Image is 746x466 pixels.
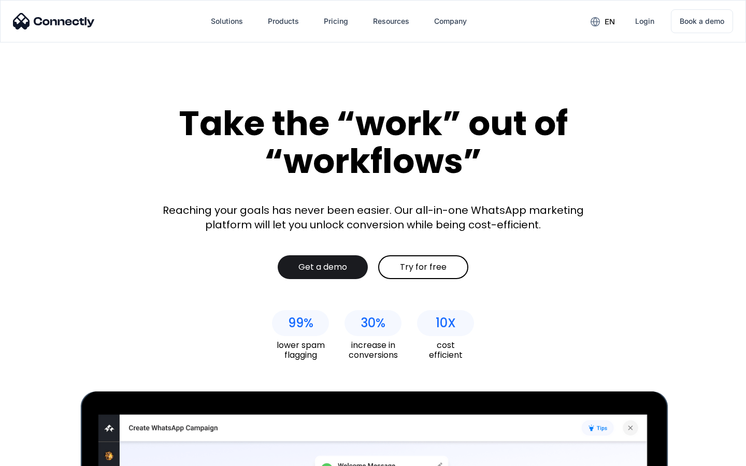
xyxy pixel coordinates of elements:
[140,105,606,180] div: Take the “work” out of “workflows”
[373,14,409,28] div: Resources
[627,9,663,34] a: Login
[288,316,313,330] div: 99%
[315,9,356,34] a: Pricing
[211,14,243,28] div: Solutions
[417,340,474,360] div: cost efficient
[324,14,348,28] div: Pricing
[434,14,467,28] div: Company
[378,255,468,279] a: Try for free
[155,203,591,232] div: Reaching your goals has never been easier. Our all-in-one WhatsApp marketing platform will let yo...
[345,340,401,360] div: increase in conversions
[272,340,329,360] div: lower spam flagging
[10,448,62,462] aside: Language selected: English
[298,262,347,272] div: Get a demo
[635,14,654,28] div: Login
[400,262,447,272] div: Try for free
[605,14,615,29] div: en
[278,255,368,279] a: Get a demo
[361,316,385,330] div: 30%
[671,9,733,33] a: Book a demo
[436,316,456,330] div: 10X
[268,14,299,28] div: Products
[21,448,62,462] ul: Language list
[13,13,95,30] img: Connectly Logo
